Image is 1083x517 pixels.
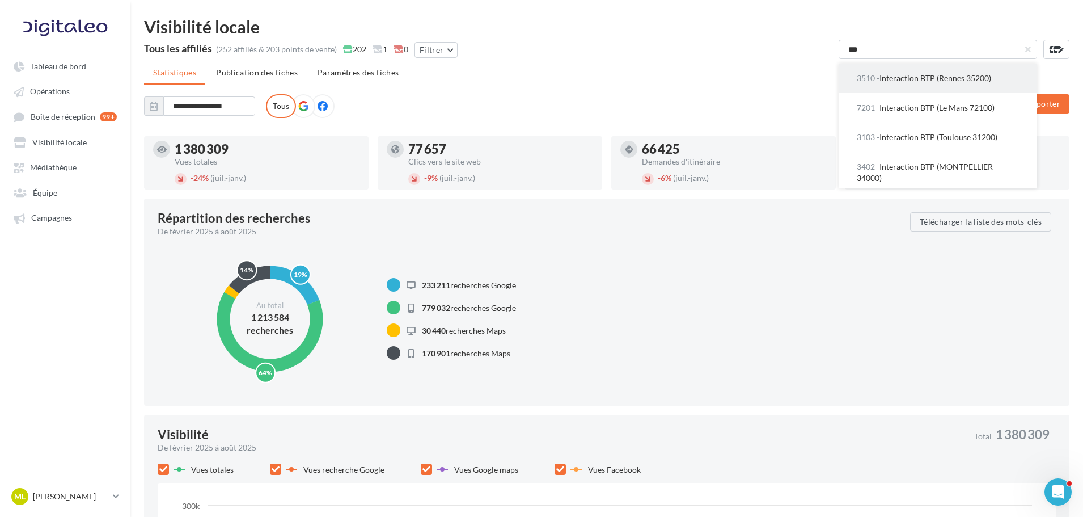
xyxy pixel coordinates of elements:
[30,87,70,96] span: Opérations
[422,280,516,290] span: recherches Google
[182,501,200,511] text: 300k
[144,43,212,53] div: Tous les affiliés
[373,44,387,55] span: 1
[266,94,296,118] label: Tous
[343,44,366,55] span: 202
[158,226,901,237] div: De février 2025 à août 2025
[158,428,209,441] div: Visibilité
[642,158,827,166] div: Demandes d'itinéraire
[857,162,993,183] span: Interaction BTP (MONTPELLIER 34000)
[9,486,121,507] a: ML [PERSON_NAME]
[408,158,593,166] div: Clics vers le site web
[422,326,446,335] span: 30 440
[422,348,450,358] span: 170 901
[31,112,95,121] span: Boîte de réception
[857,132,997,142] span: Interaction BTP (Toulouse 31200)
[1018,94,1069,114] button: Exporter
[394,44,408,55] span: 0
[100,112,117,121] div: 99+
[303,465,384,474] span: Vues recherche Google
[422,280,450,290] span: 233 211
[424,173,427,183] span: -
[33,188,57,197] span: Équipe
[422,326,506,335] span: recherches Maps
[454,465,518,474] span: Vues Google maps
[839,152,1037,193] button: 3402 -Interaction BTP (MONTPELLIER 34000)
[910,212,1051,232] button: Télécharger la liste des mots-clés
[642,143,827,155] div: 66 425
[857,73,991,83] span: Interaction BTP (Rennes 35200)
[32,137,87,147] span: Visibilité locale
[7,56,124,76] a: Tableau de bord
[7,106,124,127] a: Boîte de réception 99+
[839,123,1037,152] button: 3103 -Interaction BTP (Toulouse 31200)
[839,64,1037,93] button: 3510 -Interaction BTP (Rennes 35200)
[191,173,209,183] span: 24%
[144,18,1069,35] div: Visibilité locale
[158,212,311,225] div: Répartition des recherches
[408,143,593,155] div: 77 657
[216,44,337,55] div: (252 affiliés & 203 points de vente)
[439,173,475,183] span: (juil.-janv.)
[7,157,124,177] a: Médiathèque
[424,173,438,183] span: 9%
[996,428,1050,441] span: 1 380 309
[857,73,879,83] span: 3510 -
[14,491,26,502] span: ML
[7,182,124,203] a: Équipe
[422,348,510,358] span: recherches Maps
[175,158,359,166] div: Vues totales
[210,173,246,183] span: (juil.-janv.)
[33,491,108,502] p: [PERSON_NAME]
[673,173,709,183] span: (juil.-janv.)
[158,442,965,453] div: De février 2025 à août 2025
[191,173,193,183] span: -
[658,173,671,183] span: 6%
[857,162,879,171] span: 3402 -
[1044,478,1072,506] iframe: Intercom live chat
[658,173,661,183] span: -
[191,465,234,474] span: Vues totales
[839,93,1037,123] button: 7201 -Interaction BTP (Le Mans 72100)
[31,61,86,71] span: Tableau de bord
[175,143,359,155] div: 1 380 309
[414,42,458,58] button: Filtrer
[974,432,992,440] span: Total
[857,132,879,142] span: 3103 -
[422,303,450,313] span: 779 032
[588,465,641,474] span: Vues Facebook
[7,81,124,101] a: Opérations
[216,68,298,77] span: Publication des fiches
[857,103,879,112] span: 7201 -
[7,207,124,228] a: Campagnes
[31,213,72,223] span: Campagnes
[7,132,124,152] a: Visibilité locale
[422,303,516,313] span: recherches Google
[30,163,77,173] span: Médiathèque
[318,68,399,77] span: Paramètres des fiches
[857,103,995,112] span: Interaction BTP (Le Mans 72100)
